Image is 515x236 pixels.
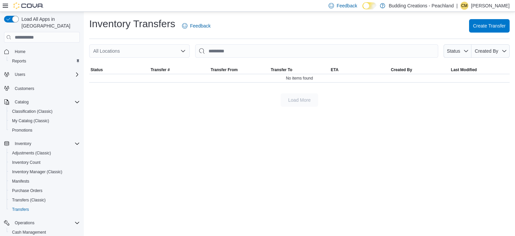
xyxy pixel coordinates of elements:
span: Last Modified [451,67,477,73]
button: Inventory [1,139,82,148]
span: Status [447,48,460,54]
a: Adjustments (Classic) [9,149,54,157]
a: My Catalog (Classic) [9,117,52,125]
span: Promotions [12,128,33,133]
span: Catalog [12,98,80,106]
button: Transfer To [269,66,329,74]
span: Inventory [15,141,31,146]
img: Cova [13,2,44,9]
span: Transfer # [151,67,170,73]
button: Purchase Orders [7,186,82,195]
a: Inventory Count [9,158,43,167]
button: Transfer From [209,66,269,74]
span: Users [12,70,80,79]
a: Manifests [9,177,32,185]
span: Purchase Orders [9,187,80,195]
span: Manifests [12,179,29,184]
span: Cash Management [12,230,46,235]
button: Manifests [7,177,82,186]
span: Inventory Count [9,158,80,167]
button: Inventory [12,140,34,148]
span: ETA [331,67,339,73]
span: Feedback [190,22,211,29]
button: Transfers [7,205,82,214]
a: Classification (Classic) [9,107,55,115]
a: Reports [9,57,29,65]
h1: Inventory Transfers [89,17,175,31]
button: Created By [390,66,450,74]
div: Chris Manolescu [460,2,468,10]
span: CM [461,2,468,10]
a: Purchase Orders [9,187,45,195]
span: Promotions [9,126,80,134]
span: Inventory Manager (Classic) [12,169,62,175]
button: Users [1,70,82,79]
button: Operations [1,218,82,228]
button: Adjustments (Classic) [7,148,82,158]
span: Status [91,67,103,73]
span: Users [15,72,25,77]
button: Users [12,70,28,79]
span: Reports [9,57,80,65]
span: Transfer From [211,67,238,73]
span: Operations [15,220,35,226]
button: My Catalog (Classic) [7,116,82,126]
span: Purchase Orders [12,188,43,193]
a: Transfers (Classic) [9,196,48,204]
button: Open list of options [180,48,186,54]
p: Budding Creations - Peachland [389,2,454,10]
span: Created By [391,67,412,73]
span: Transfers [9,205,80,214]
a: Promotions [9,126,35,134]
span: Transfers [12,207,29,212]
span: Adjustments (Classic) [12,150,51,156]
button: Catalog [12,98,31,106]
span: Classification (Classic) [9,107,80,115]
button: Reports [7,56,82,66]
span: Customers [15,86,34,91]
input: This is a search bar. After typing your query, hit enter to filter the results lower in the page. [195,44,438,58]
span: Transfer To [271,67,292,73]
button: Catalog [1,97,82,107]
span: No items found [286,76,313,81]
span: Feedback [337,2,357,9]
span: Reports [12,58,26,64]
button: ETA [330,66,390,74]
span: Created By [475,48,498,54]
button: Home [1,47,82,56]
button: Status [444,44,471,58]
span: Manifests [9,177,80,185]
span: Load All Apps in [GEOGRAPHIC_DATA] [19,16,80,29]
span: Operations [12,219,80,227]
button: Status [89,66,149,74]
span: Customers [12,84,80,92]
a: Feedback [179,19,213,33]
span: Inventory Manager (Classic) [9,168,80,176]
button: Customers [1,83,82,93]
button: Load More [281,93,318,107]
button: Promotions [7,126,82,135]
span: Adjustments (Classic) [9,149,80,157]
a: Transfers [9,205,32,214]
span: Transfers (Classic) [9,196,80,204]
span: Inventory [12,140,80,148]
input: Dark Mode [362,2,377,9]
span: Inventory Count [12,160,41,165]
button: Classification (Classic) [7,107,82,116]
span: Transfers (Classic) [12,197,46,203]
span: My Catalog (Classic) [9,117,80,125]
p: [PERSON_NAME] [471,2,510,10]
a: Customers [12,85,37,93]
p: | [456,2,458,10]
button: Operations [12,219,37,227]
button: Inventory Manager (Classic) [7,167,82,177]
button: Inventory Count [7,158,82,167]
button: Last Modified [450,66,510,74]
span: Classification (Classic) [12,109,53,114]
button: Created By [471,44,510,58]
span: Home [15,49,25,54]
span: My Catalog (Classic) [12,118,49,124]
a: Home [12,48,28,56]
span: Load More [288,97,311,103]
button: Transfers (Classic) [7,195,82,205]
